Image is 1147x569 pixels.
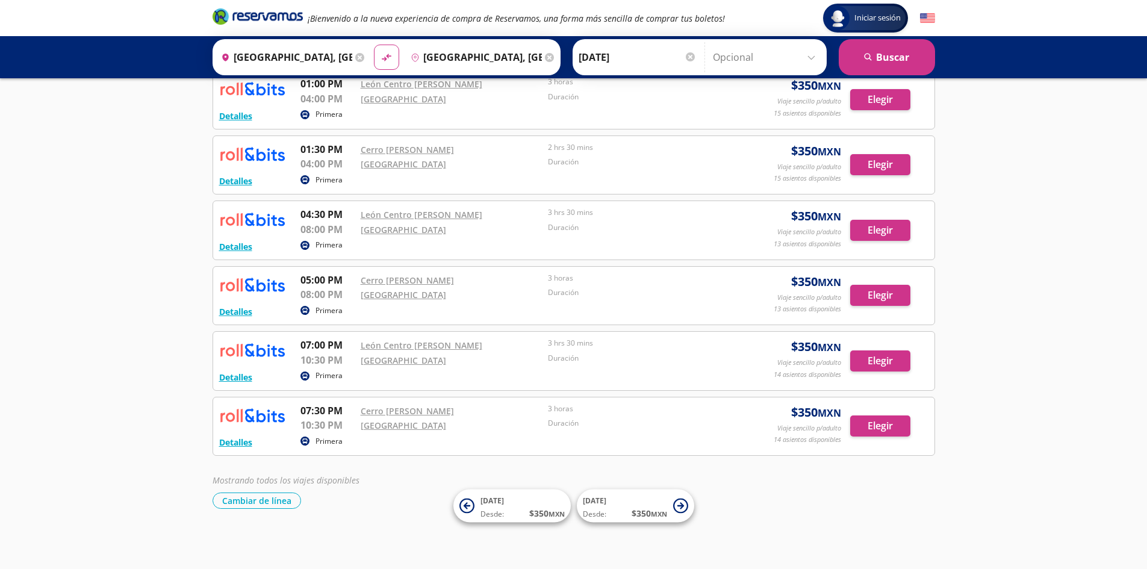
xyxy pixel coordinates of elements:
p: Duración [548,222,730,233]
span: Desde: [583,509,606,520]
p: 2 hrs 30 mins [548,142,730,153]
p: 04:00 PM [300,157,355,171]
p: 3 hrs 30 mins [548,338,730,349]
p: Primera [316,370,343,381]
p: Viaje sencillo p/adulto [777,162,841,172]
p: Viaje sencillo p/adulto [777,423,841,434]
a: [GEOGRAPHIC_DATA] [361,158,446,170]
span: [DATE] [480,496,504,506]
button: Cambiar de línea [213,493,301,509]
p: 10:30 PM [300,353,355,367]
button: Detalles [219,371,252,384]
em: ¡Bienvenido a la nueva experiencia de compra de Reservamos, una forma más sencilla de comprar tus... [308,13,725,24]
p: Primera [316,109,343,120]
button: Detalles [219,436,252,449]
p: Duración [548,157,730,167]
p: Primera [316,305,343,316]
p: Duración [548,418,730,429]
img: RESERVAMOS [219,273,285,297]
span: Desde: [480,509,504,520]
p: Viaje sencillo p/adulto [777,227,841,237]
small: MXN [549,509,565,518]
p: Duración [548,287,730,298]
button: Elegir [850,89,910,110]
small: MXN [651,509,667,518]
button: Buscar [839,39,935,75]
button: Detalles [219,240,252,253]
p: 05:00 PM [300,273,355,287]
img: RESERVAMOS [219,403,285,428]
input: Elegir Fecha [579,42,697,72]
p: 08:00 PM [300,222,355,237]
img: RESERVAMOS [219,207,285,231]
p: 01:00 PM [300,76,355,91]
p: Duración [548,353,730,364]
a: Cerro [PERSON_NAME] [361,405,454,417]
small: MXN [818,210,841,223]
p: 04:30 PM [300,207,355,222]
p: 07:30 PM [300,403,355,418]
small: MXN [818,79,841,93]
button: Detalles [219,305,252,318]
input: Buscar Origen [216,42,352,72]
small: MXN [818,276,841,289]
p: 07:00 PM [300,338,355,352]
span: $ 350 [529,507,565,520]
button: Elegir [850,285,910,306]
p: Primera [316,436,343,447]
p: 3 horas [548,76,730,87]
button: Detalles [219,110,252,122]
button: [DATE]Desde:$350MXN [453,490,571,523]
span: Iniciar sesión [850,12,906,24]
a: León Centro [PERSON_NAME] [361,78,482,90]
p: 10:30 PM [300,418,355,432]
p: Viaje sencillo p/adulto [777,358,841,368]
p: 15 asientos disponibles [774,108,841,119]
p: Viaje sencillo p/adulto [777,96,841,107]
a: [GEOGRAPHIC_DATA] [361,93,446,105]
p: 13 asientos disponibles [774,304,841,314]
button: Elegir [850,350,910,372]
p: 04:00 PM [300,92,355,106]
a: [GEOGRAPHIC_DATA] [361,224,446,235]
p: Primera [316,175,343,185]
p: 3 hrs 30 mins [548,207,730,218]
span: $ 350 [791,403,841,421]
p: 3 horas [548,273,730,284]
span: $ 350 [791,273,841,291]
button: Elegir [850,220,910,241]
input: Opcional [713,42,821,72]
a: Cerro [PERSON_NAME] [361,144,454,155]
p: 13 asientos disponibles [774,239,841,249]
input: Buscar Destino [406,42,542,72]
i: Brand Logo [213,7,303,25]
p: Primera [316,240,343,250]
a: [GEOGRAPHIC_DATA] [361,355,446,366]
span: $ 350 [791,207,841,225]
p: Duración [548,92,730,102]
small: MXN [818,145,841,158]
small: MXN [818,406,841,420]
span: $ 350 [791,142,841,160]
p: 01:30 PM [300,142,355,157]
a: [GEOGRAPHIC_DATA] [361,420,446,431]
button: English [920,11,935,26]
span: $ 350 [791,338,841,356]
span: [DATE] [583,496,606,506]
a: [GEOGRAPHIC_DATA] [361,289,446,300]
span: $ 350 [632,507,667,520]
button: Elegir [850,415,910,437]
img: RESERVAMOS [219,338,285,362]
p: 15 asientos disponibles [774,173,841,184]
a: Brand Logo [213,7,303,29]
a: León Centro [PERSON_NAME] [361,209,482,220]
button: Elegir [850,154,910,175]
p: Viaje sencillo p/adulto [777,293,841,303]
a: Cerro [PERSON_NAME] [361,275,454,286]
p: 08:00 PM [300,287,355,302]
p: 14 asientos disponibles [774,435,841,445]
small: MXN [818,341,841,354]
a: León Centro [PERSON_NAME] [361,340,482,351]
p: 3 horas [548,403,730,414]
p: 14 asientos disponibles [774,370,841,380]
